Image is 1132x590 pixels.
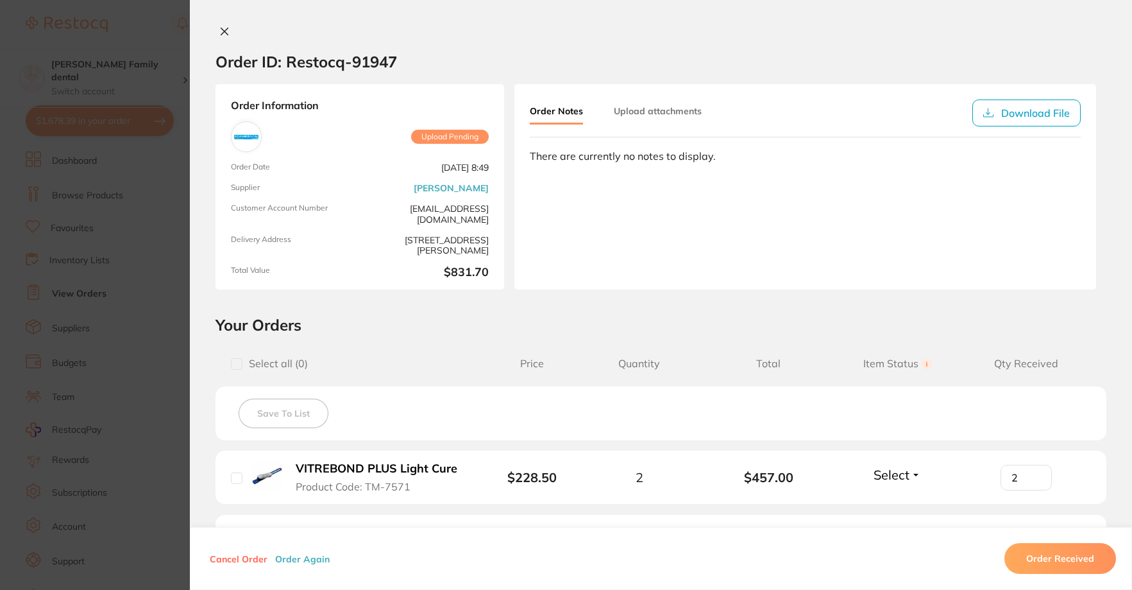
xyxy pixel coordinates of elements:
span: Order Date [231,162,355,173]
button: Order Received [1004,543,1116,574]
span: [DATE] 8:49 [365,162,489,173]
span: Total [704,358,833,370]
h2: Your Orders [215,315,1106,334]
button: Upload attachments [614,100,702,123]
span: Product Code: TM-7571 [296,481,410,492]
span: Delivery Address [231,235,355,256]
span: Qty Received [962,358,1091,370]
b: [PERSON_NAME] Orotol Plus 2.5L Daily Suction Cleaning [296,526,466,552]
span: Supplier [231,183,355,193]
b: $228.50 [507,469,557,485]
h2: Order ID: Restocq- 91947 [215,52,397,71]
span: Customer Account Number [231,204,355,224]
span: Upload Pending [411,130,489,144]
button: Order Notes [530,100,583,125]
button: Order Again [271,553,334,564]
b: VITREBOND PLUS Light Cure [296,462,457,476]
span: Select all ( 0 ) [242,358,308,370]
button: [PERSON_NAME] Orotol Plus 2.5L Daily Suction Cleaning Product Code: DU-CDS110P6155 [292,525,469,570]
button: Cancel Order [206,553,271,564]
span: Quantity [575,358,704,370]
span: [STREET_ADDRESS][PERSON_NAME] [365,235,489,256]
span: Price [489,358,575,370]
span: Item Status [833,358,962,370]
img: Adam Dental [234,125,258,149]
a: [PERSON_NAME] [414,183,489,193]
strong: Order Information [231,100,489,111]
span: Select [874,467,909,483]
button: Select [870,467,925,483]
img: VITREBOND PLUS Light Cure [252,461,282,491]
b: $457.00 [704,470,833,485]
div: There are currently no notes to display. [530,150,1081,162]
span: [EMAIL_ADDRESS][DOMAIN_NAME] [365,204,489,224]
b: $831.70 [365,266,489,279]
button: Save To List [239,399,328,428]
input: Qty [1001,465,1052,490]
button: VITREBOND PLUS Light Cure Product Code: TM-7571 [292,462,469,493]
span: Total Value [231,266,355,279]
button: Download File [972,100,1081,126]
span: 2 [636,470,643,485]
